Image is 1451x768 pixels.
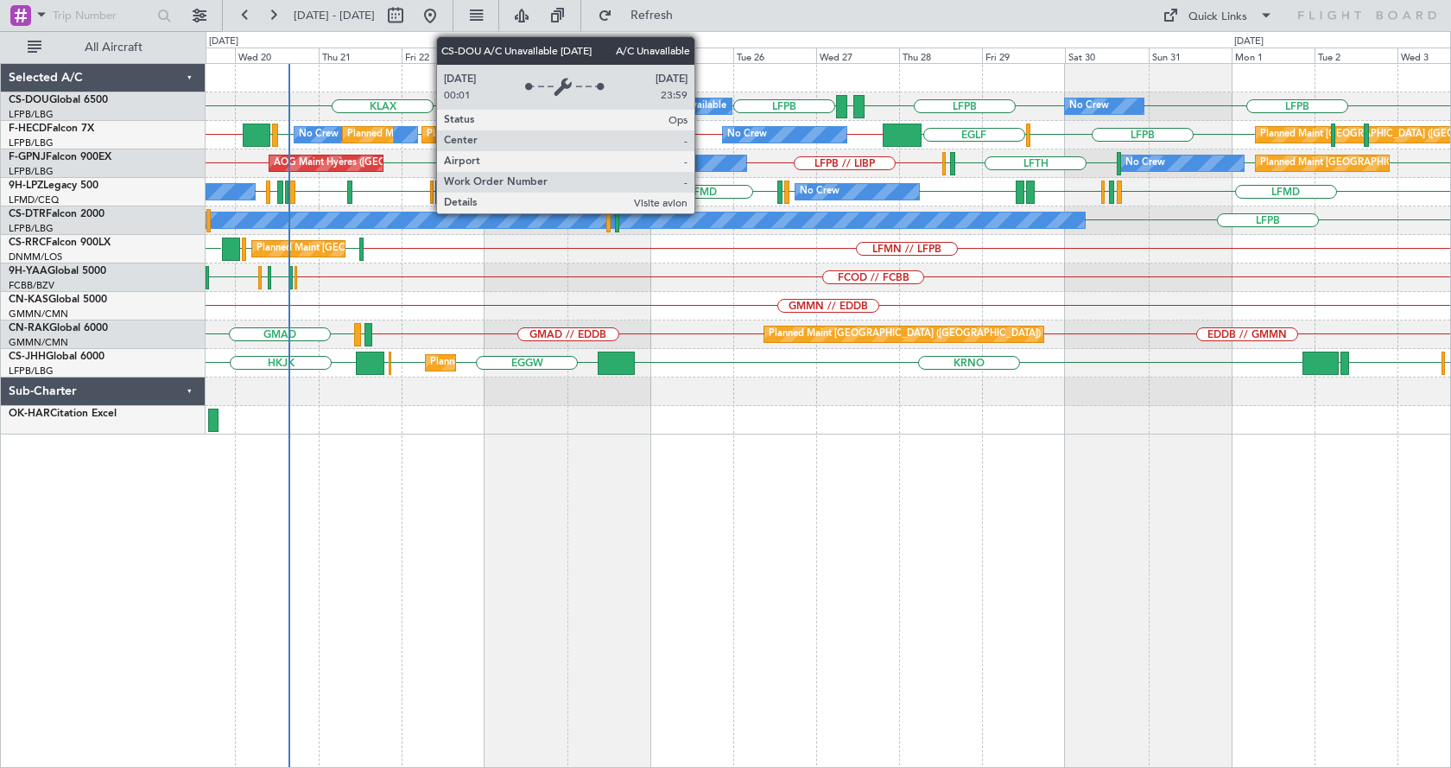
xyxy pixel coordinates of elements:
div: Tue 2 [1315,48,1397,63]
a: LFPB/LBG [9,136,54,149]
div: Planned Maint [GEOGRAPHIC_DATA] ([GEOGRAPHIC_DATA]) [347,122,619,148]
div: A/C Unavailable [655,93,726,119]
a: CS-DTRFalcon 2000 [9,209,105,219]
a: 9H-YAAGlobal 5000 [9,266,106,276]
div: Fri 29 [982,48,1065,63]
a: DNMM/LOS [9,251,62,263]
a: F-GPNJFalcon 900EX [9,152,111,162]
a: GMMN/CMN [9,336,68,349]
a: 9H-LPZLegacy 500 [9,181,98,191]
div: Planned Maint [GEOGRAPHIC_DATA] ([GEOGRAPHIC_DATA]) [257,236,529,262]
span: CS-JHH [9,352,46,362]
a: LFPB/LBG [9,108,54,121]
a: F-HECDFalcon 7X [9,124,94,134]
div: Mon 1 [1232,48,1315,63]
span: CS-DTR [9,209,46,219]
a: CS-RRCFalcon 900LX [9,238,111,248]
span: CN-KAS [9,295,48,305]
a: LFMD/CEQ [9,194,59,206]
input: Trip Number [53,3,152,29]
a: CS-JHHGlobal 6000 [9,352,105,362]
span: OK-HAR [9,409,50,419]
div: No Crew [727,122,767,148]
div: Thu 28 [899,48,982,63]
div: Wed 20 [235,48,318,63]
a: LFPB/LBG [9,222,54,235]
a: LFPB/LBG [9,365,54,378]
div: No Crew [299,122,339,148]
a: LFPB/LBG [9,165,54,178]
a: CN-RAKGlobal 6000 [9,323,108,333]
div: Fri 22 [402,48,485,63]
div: No Crew [627,150,667,176]
div: No Crew [800,179,840,205]
span: CS-RRC [9,238,46,248]
a: FCBB/BZV [9,279,54,292]
a: CN-KASGlobal 5000 [9,295,107,305]
div: Thu 21 [319,48,402,63]
div: Sat 30 [1065,48,1148,63]
div: Sun 31 [1149,48,1232,63]
div: AOG Maint Hyères ([GEOGRAPHIC_DATA]-[GEOGRAPHIC_DATA]) [274,150,566,176]
button: All Aircraft [19,34,187,61]
div: Quick Links [1188,9,1247,26]
span: All Aircraft [45,41,182,54]
span: Refresh [616,10,688,22]
div: Mon 25 [650,48,733,63]
span: 9H-LPZ [9,181,43,191]
div: Wed 27 [816,48,899,63]
span: F-GPNJ [9,152,46,162]
a: OK-HARCitation Excel [9,409,117,419]
a: GMMN/CMN [9,308,68,321]
div: Sun 24 [567,48,650,63]
span: CN-RAK [9,323,49,333]
div: [DATE] [1234,35,1264,49]
div: Planned Maint [GEOGRAPHIC_DATA] ([GEOGRAPHIC_DATA]) [430,350,702,376]
div: No Crew [1069,93,1109,119]
span: [DATE] - [DATE] [294,8,375,23]
div: Planned Maint [GEOGRAPHIC_DATA] ([GEOGRAPHIC_DATA]) [427,122,699,148]
div: No Crew [1125,150,1165,176]
div: [DATE] [209,35,238,49]
div: Sat 23 [485,48,567,63]
span: F-HECD [9,124,47,134]
div: Planned Maint [GEOGRAPHIC_DATA] ([GEOGRAPHIC_DATA]) [769,321,1041,347]
button: Refresh [590,2,694,29]
span: CS-DOU [9,95,49,105]
div: Tue 26 [733,48,816,63]
button: Quick Links [1154,2,1282,29]
span: 9H-YAA [9,266,48,276]
a: CS-DOUGlobal 6500 [9,95,108,105]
